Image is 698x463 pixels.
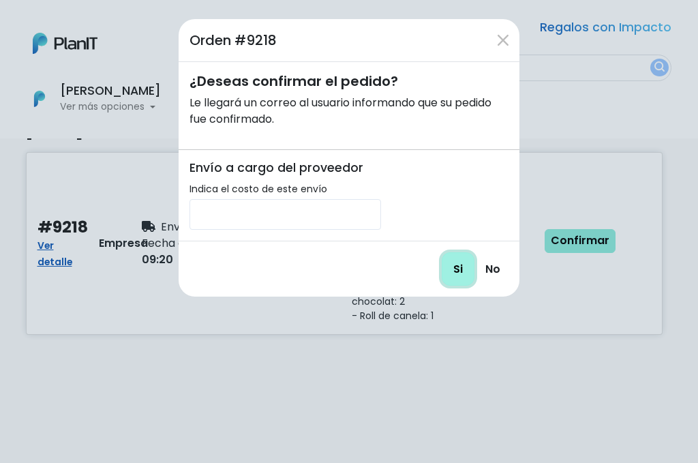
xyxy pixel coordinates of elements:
[189,95,509,128] p: Le llegará un correo al usuario informando que su pedido fue confirmado.
[189,73,509,89] h5: ¿Deseas confirmar el pedido?
[189,161,381,175] h6: Envío a cargo del proveedor
[442,252,474,286] input: Si
[70,13,196,40] div: ¿Necesitás ayuda?
[189,30,277,50] h5: Orden #9218
[477,253,509,285] a: No
[189,182,327,196] label: Indica el costo de este envío
[492,29,514,51] button: Close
